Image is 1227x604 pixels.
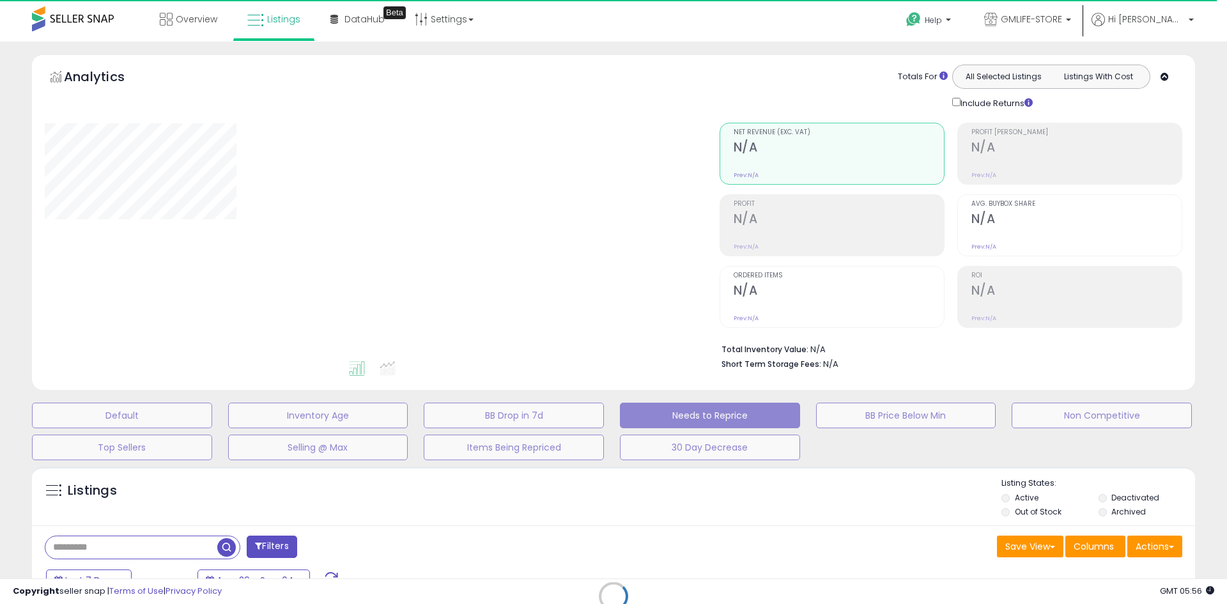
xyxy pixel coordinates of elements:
[1051,68,1146,85] button: Listings With Cost
[971,272,1182,279] span: ROI
[734,243,759,251] small: Prev: N/A
[32,435,212,460] button: Top Sellers
[620,403,800,428] button: Needs to Reprice
[898,71,948,83] div: Totals For
[1001,13,1062,26] span: GMLIFE-STORE
[734,272,944,279] span: Ordered Items
[13,585,222,598] div: seller snap | |
[734,129,944,136] span: Net Revenue (Exc. VAT)
[823,358,838,370] span: N/A
[971,283,1182,300] h2: N/A
[734,314,759,322] small: Prev: N/A
[816,403,996,428] button: BB Price Below Min
[176,13,217,26] span: Overview
[64,68,150,89] h5: Analytics
[971,140,1182,157] h2: N/A
[228,403,408,428] button: Inventory Age
[943,95,1048,110] div: Include Returns
[971,243,996,251] small: Prev: N/A
[734,140,944,157] h2: N/A
[971,129,1182,136] span: Profit [PERSON_NAME]
[734,171,759,179] small: Prev: N/A
[734,201,944,208] span: Profit
[896,2,964,42] a: Help
[424,435,604,460] button: Items Being Repriced
[267,13,300,26] span: Listings
[722,341,1173,356] li: N/A
[722,359,821,369] b: Short Term Storage Fees:
[228,435,408,460] button: Selling @ Max
[1012,403,1192,428] button: Non Competitive
[1108,13,1185,26] span: Hi [PERSON_NAME]
[1092,13,1194,42] a: Hi [PERSON_NAME]
[424,403,604,428] button: BB Drop in 7d
[13,585,59,597] strong: Copyright
[971,314,996,322] small: Prev: N/A
[734,212,944,229] h2: N/A
[956,68,1051,85] button: All Selected Listings
[344,13,385,26] span: DataHub
[906,12,922,27] i: Get Help
[722,344,808,355] b: Total Inventory Value:
[971,171,996,179] small: Prev: N/A
[383,6,406,19] div: Tooltip anchor
[620,435,800,460] button: 30 Day Decrease
[734,283,944,300] h2: N/A
[971,212,1182,229] h2: N/A
[925,15,942,26] span: Help
[32,403,212,428] button: Default
[971,201,1182,208] span: Avg. Buybox Share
